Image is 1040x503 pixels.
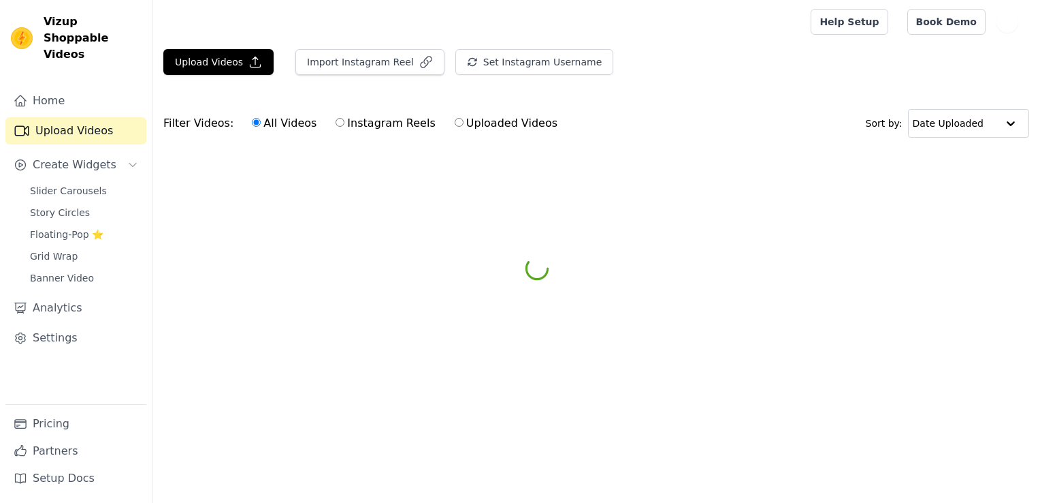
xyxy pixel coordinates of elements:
[5,410,146,438] a: Pricing
[30,206,90,219] span: Story Circles
[5,117,146,144] a: Upload Videos
[295,49,444,75] button: Import Instagram Reel
[907,9,986,35] a: Book Demo
[22,225,146,244] a: Floating-Pop ⭐
[5,87,146,115] a: Home
[30,228,103,241] span: Floating-Pop ⭐
[455,118,464,127] input: Uploaded Videos
[163,49,274,75] button: Upload Videos
[454,115,558,132] label: Uploaded Videos
[30,249,78,263] span: Grid Wrap
[5,294,146,322] a: Analytics
[33,157,116,173] span: Create Widgets
[252,118,261,127] input: All Videos
[5,151,146,179] button: Create Widgets
[5,324,146,352] a: Settings
[44,14,141,63] span: Vizup Shoppable Videos
[251,115,317,132] label: All Videos
[30,271,94,285] span: Banner Video
[163,108,565,139] div: Filter Videos:
[5,465,146,492] a: Setup Docs
[11,27,33,49] img: Vizup
[22,269,146,288] a: Banner Video
[811,9,888,35] a: Help Setup
[5,438,146,465] a: Partners
[336,118,344,127] input: Instagram Reels
[455,49,613,75] button: Set Instagram Username
[335,115,436,132] label: Instagram Reels
[22,203,146,222] a: Story Circles
[866,109,1030,138] div: Sort by:
[22,247,146,266] a: Grid Wrap
[22,181,146,200] a: Slider Carousels
[30,184,107,198] span: Slider Carousels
